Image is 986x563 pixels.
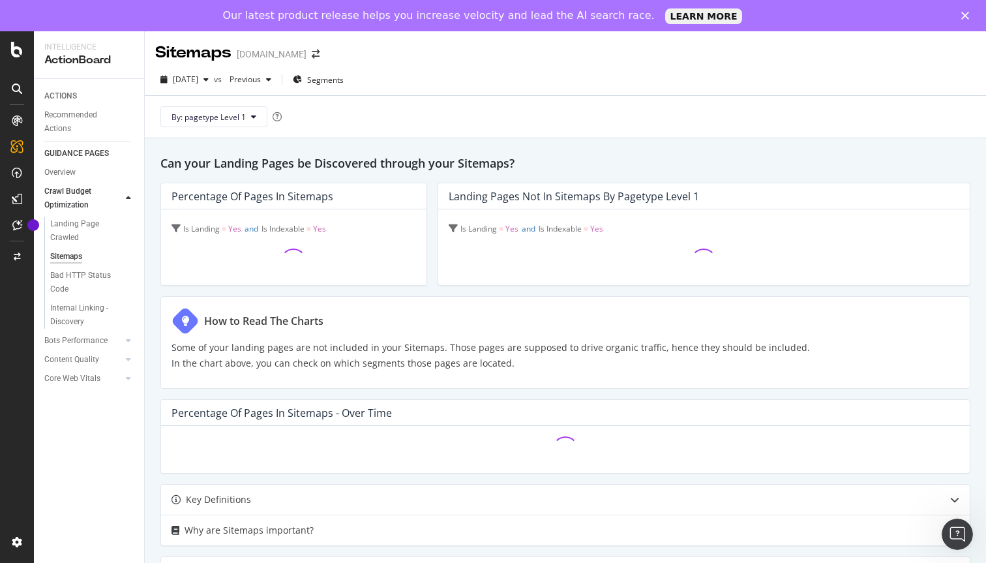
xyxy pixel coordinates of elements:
span: = [584,223,588,234]
div: Tooltip anchor [27,219,39,231]
div: Percentage of Pages in Sitemaps [172,190,333,203]
div: Core Web Vitals [44,372,100,386]
span: Is Indexable [539,223,582,234]
span: Yes [313,223,326,234]
span: By: pagetype Level 1 [172,112,246,123]
a: LEARN MORE [665,8,743,24]
div: Close [961,12,974,20]
a: Core Web Vitals [44,372,122,386]
div: Bad HTTP Status Code [50,269,123,296]
div: Landing Page Crawled [50,217,123,245]
div: ActionBoard [44,53,134,68]
a: Crawl Budget Optimization [44,185,122,212]
span: Previous [224,74,261,85]
div: Landing Pages not in Sitemaps by pagetype Level 1 [449,190,699,203]
div: Percentage of Pages in Sitemaps - Over Time [172,406,392,419]
button: [DATE] [155,69,214,90]
div: Our latest product release helps you increase velocity and lead the AI search race. [223,9,655,22]
div: Overview [44,166,76,179]
div: [DOMAIN_NAME] [237,48,306,61]
span: vs [214,74,224,85]
a: Internal Linking - Discovery [50,301,135,329]
button: Segments [288,69,349,90]
div: Content Quality [44,353,99,367]
div: ACTIONS [44,89,77,103]
div: Sitemaps [50,250,82,264]
span: Yes [505,223,518,234]
span: = [306,223,311,234]
div: Why are Sitemaps important? [185,523,314,538]
a: Landing Page Crawled [50,217,135,245]
span: = [222,223,226,234]
div: Recommended Actions [44,108,123,136]
h2: Can your Landing Pages be Discovered through your Sitemaps? [160,154,970,172]
div: Crawl Budget Optimization [44,185,112,212]
span: Is Indexable [261,223,305,234]
a: Recommended Actions [44,108,135,136]
div: Internal Linking - Discovery [50,301,125,329]
span: Segments [307,74,344,85]
a: Bots Performance [44,334,122,348]
a: ACTIONS [44,89,135,103]
a: Sitemaps [50,250,135,264]
p: Some of your landing pages are not included in your Sitemaps. Those pages are supposed to drive o... [172,340,810,371]
span: Yes [590,223,603,234]
div: GUIDANCE PAGES [44,147,109,160]
span: 2025 Aug. 16th [173,74,198,85]
span: and [245,223,258,234]
span: Yes [228,223,241,234]
a: GUIDANCE PAGES [44,147,135,160]
button: Previous [224,69,276,90]
a: Bad HTTP Status Code [50,269,135,296]
div: Intelligence [44,42,134,53]
span: = [499,223,503,234]
span: and [522,223,535,234]
a: Content Quality [44,353,122,367]
iframe: Intercom live chat [942,519,973,550]
div: Key Definitions [186,492,251,508]
span: Is Landing [183,223,220,234]
a: Overview [44,166,135,179]
button: By: pagetype Level 1 [160,106,267,127]
div: How to Read The Charts [204,313,323,329]
div: arrow-right-arrow-left [312,50,320,59]
span: Is Landing [460,223,497,234]
div: Bots Performance [44,334,108,348]
div: Sitemaps [155,42,232,64]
